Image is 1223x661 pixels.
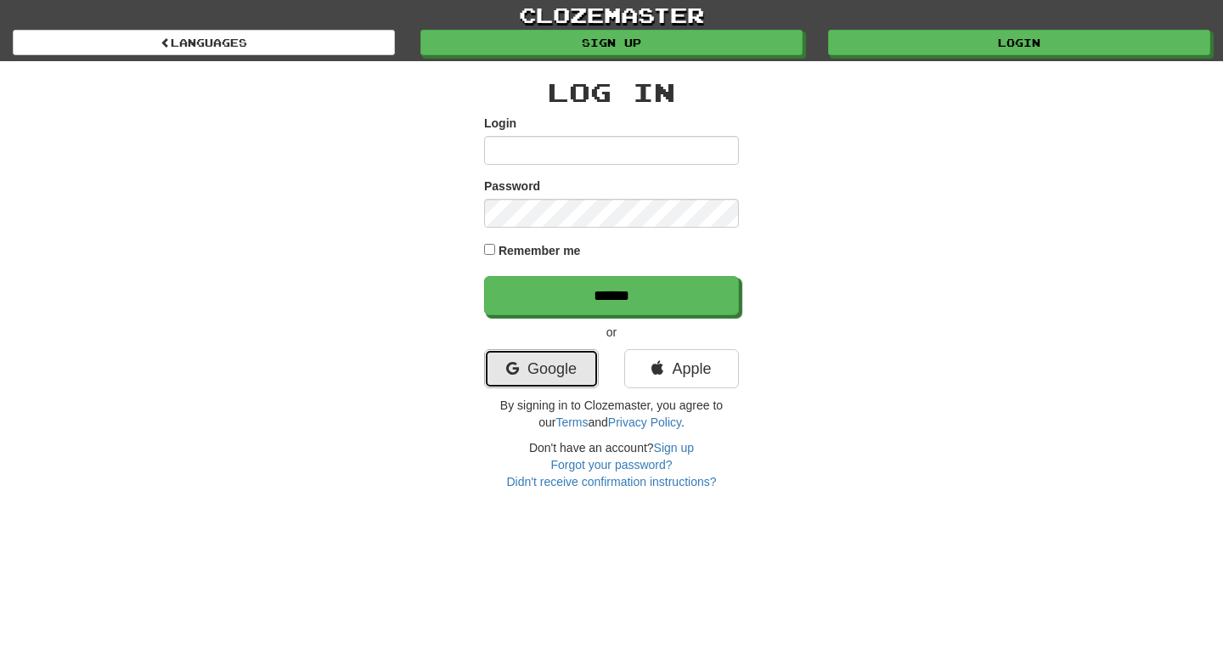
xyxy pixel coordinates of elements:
[654,441,694,455] a: Sign up
[484,178,540,195] label: Password
[499,242,581,259] label: Remember me
[484,439,739,490] div: Don't have an account?
[506,475,716,489] a: Didn't receive confirmation instructions?
[624,349,739,388] a: Apple
[550,458,672,472] a: Forgot your password?
[484,324,739,341] p: or
[420,30,803,55] a: Sign up
[484,349,599,388] a: Google
[484,78,739,106] h2: Log In
[484,115,516,132] label: Login
[484,397,739,431] p: By signing in to Clozemaster, you agree to our and .
[608,415,681,429] a: Privacy Policy
[13,30,395,55] a: Languages
[555,415,588,429] a: Terms
[828,30,1210,55] a: Login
